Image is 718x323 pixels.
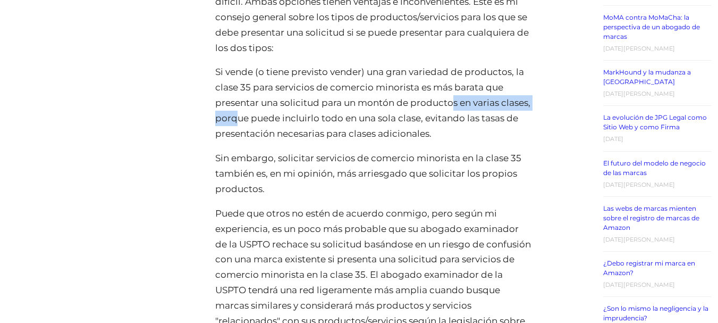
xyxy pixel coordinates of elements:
p: Sin embargo, solicitar servicios de comercio minorista en la clase 35 también es, en mi opinión, ... [215,151,531,197]
time: [DATE][PERSON_NAME] [603,90,675,97]
a: El futuro del modelo de negocio de las marcas [603,159,706,177]
a: ¿Son lo mismo la negligencia y la imprudencia? [603,304,708,322]
a: MoMA contra MoMaCha: la perspectiva de un abogado de marcas [603,13,700,40]
time: [DATE] [603,135,623,143]
time: [DATE][PERSON_NAME] [603,281,675,288]
a: La evolución de JPG Legal como Sitio Web y como Firma [603,113,707,131]
a: Las webs de marcas mienten sobre el registro de marcas de Amazon [603,204,699,231]
a: MarkHound y la mudanza a [GEOGRAPHIC_DATA] [603,68,691,86]
p: Si vende (o tiene previsto vender) una gran variedad de productos, la clase 35 para servicios de ... [215,64,531,142]
time: [DATE][PERSON_NAME] [603,181,675,188]
time: [DATE][PERSON_NAME] [603,236,675,243]
a: ¿Debo registrar mi marca en Amazon? [603,259,695,277]
time: [DATE][PERSON_NAME] [603,45,675,52]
